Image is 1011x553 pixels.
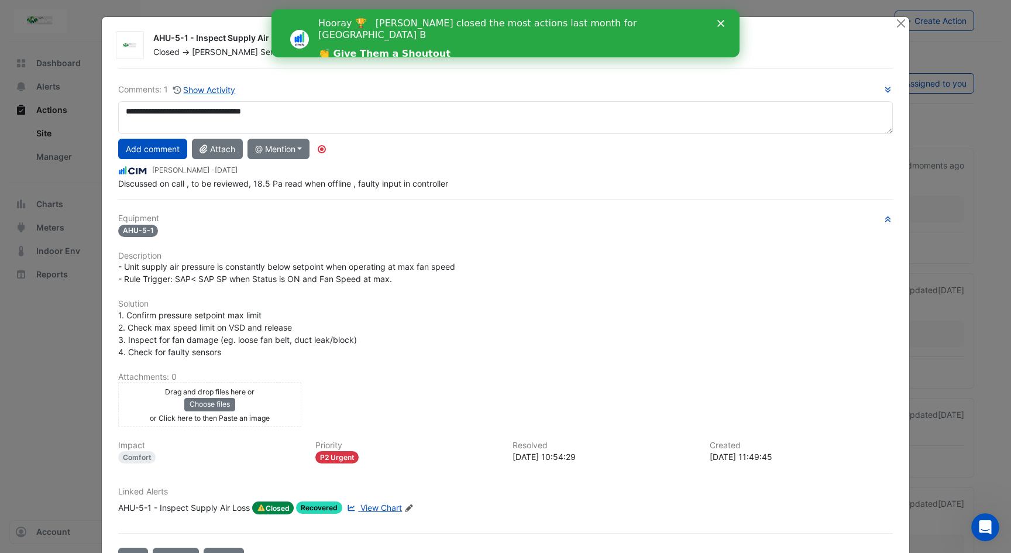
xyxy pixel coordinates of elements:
iframe: Intercom live chat banner [271,9,740,57]
button: Close [895,17,907,29]
small: or Click here to then Paste an image [150,414,270,423]
button: Attach [192,139,243,159]
span: Senden [260,46,303,58]
button: Choose files [184,398,235,411]
h6: Linked Alerts [118,487,893,497]
button: Show Activity [173,83,236,97]
span: Recovered [296,502,342,514]
div: Close [446,11,458,18]
h6: Attachments: 0 [118,372,893,382]
span: 1. Confirm pressure setpoint max limit 2. Check max speed limit on VSD and release 3. Inspect for... [118,310,357,357]
button: Add comment [118,139,187,159]
fa-icon: Edit Linked Alerts [404,504,413,513]
div: [DATE] 10:54:29 [513,451,696,463]
div: AHU-5-1 - Inspect Supply Air Loss [118,502,250,514]
div: AHU-5-1 - Inspect Supply Air Loss [153,32,881,46]
div: Tooltip anchor [317,144,327,154]
span: Closed [153,47,180,57]
span: View Chart [360,503,402,513]
small: [PERSON_NAME] - [152,165,238,176]
img: WABMS [116,40,143,51]
span: 2025-08-27 11:49:45 [215,166,238,174]
div: [DATE] 11:49:45 [710,451,893,463]
span: AHU-5-1 [118,225,159,237]
h6: Solution [118,299,893,309]
div: Comfort [118,451,156,463]
span: Discussed on call , to be reviewed, 18.5 Pa read when offline , faulty input in controller [118,178,448,188]
button: @ Mention [247,139,310,159]
h6: Description [118,251,893,261]
span: -> [182,47,190,57]
a: View Chart [345,502,402,514]
h6: Equipment [118,214,893,224]
span: - Unit supply air pressure is constantly below setpoint when operating at max fan speed - Rule Tr... [118,262,455,284]
h6: Priority [315,441,498,451]
div: Comments: 1 [118,83,236,97]
h6: Impact [118,441,301,451]
img: CIM [118,164,147,177]
span: Closed [252,502,294,514]
small: Drag and drop files here or [165,387,255,396]
span: [PERSON_NAME] [192,47,258,57]
a: 👏 Give Them a Shoutout [47,39,179,51]
h6: Resolved [513,441,696,451]
h6: Created [710,441,893,451]
div: P2 Urgent [315,451,359,463]
iframe: Intercom live chat [971,513,999,541]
